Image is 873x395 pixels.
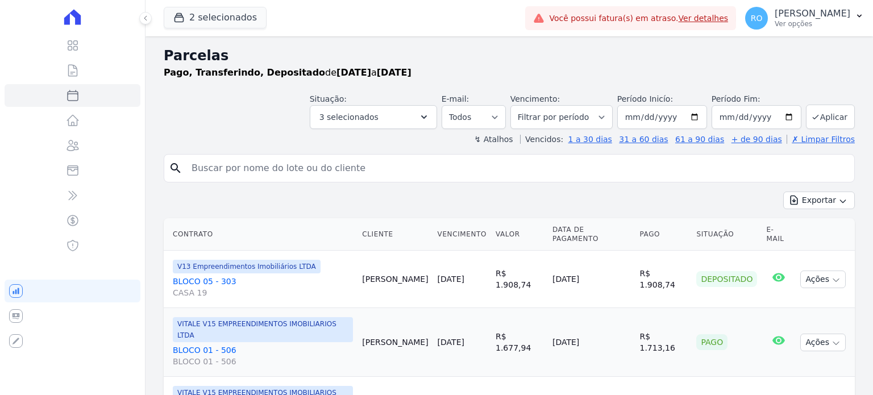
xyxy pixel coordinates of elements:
th: Pago [635,218,692,251]
div: Depositado [696,271,757,287]
strong: [DATE] [377,67,411,78]
input: Buscar por nome do lote ou do cliente [185,157,850,180]
td: R$ 1.908,74 [635,251,692,308]
label: Período Inicío: [617,94,673,103]
a: 31 a 60 dias [619,135,668,144]
a: ✗ Limpar Filtros [787,135,855,144]
span: CASA 19 [173,287,353,298]
a: BLOCO 05 - 303CASA 19 [173,276,353,298]
button: Ações [800,334,846,351]
h2: Parcelas [164,45,855,66]
span: V13 Empreendimentos Imobiliários LTDA [173,260,321,273]
a: [DATE] [438,338,464,347]
button: Aplicar [806,105,855,129]
button: 2 selecionados [164,7,267,28]
span: BLOCO 01 - 506 [173,356,353,367]
th: Valor [491,218,548,251]
div: Pago [696,334,727,350]
td: [PERSON_NAME] [357,308,433,377]
button: RO [PERSON_NAME] Ver opções [736,2,873,34]
th: E-mail [762,218,796,251]
span: 3 selecionados [319,110,379,124]
button: Exportar [783,192,855,209]
label: Período Fim: [712,93,801,105]
strong: Pago, Transferindo, Depositado [164,67,325,78]
p: Ver opções [775,19,850,28]
label: E-mail: [442,94,469,103]
th: Situação [692,218,762,251]
strong: [DATE] [336,67,371,78]
span: RO [751,14,763,22]
a: + de 90 dias [731,135,782,144]
td: [PERSON_NAME] [357,251,433,308]
a: [DATE] [438,275,464,284]
td: R$ 1.713,16 [635,308,692,377]
p: [PERSON_NAME] [775,8,850,19]
th: Data de Pagamento [548,218,635,251]
button: Ações [800,271,846,288]
td: R$ 1.677,94 [491,308,548,377]
a: BLOCO 01 - 506BLOCO 01 - 506 [173,344,353,367]
td: [DATE] [548,251,635,308]
label: Vencidos: [520,135,563,144]
th: Vencimento [433,218,491,251]
a: 1 a 30 dias [568,135,612,144]
i: search [169,161,182,175]
a: Ver detalhes [679,14,729,23]
td: [DATE] [548,308,635,377]
button: 3 selecionados [310,105,437,129]
th: Contrato [164,218,357,251]
td: R$ 1.908,74 [491,251,548,308]
span: VITALE V15 EMPREENDIMENTOS IMOBILIARIOS LTDA [173,317,353,342]
span: Você possui fatura(s) em atraso. [549,13,728,24]
a: 61 a 90 dias [675,135,724,144]
p: de a [164,66,411,80]
label: ↯ Atalhos [474,135,513,144]
label: Situação: [310,94,347,103]
label: Vencimento: [510,94,560,103]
